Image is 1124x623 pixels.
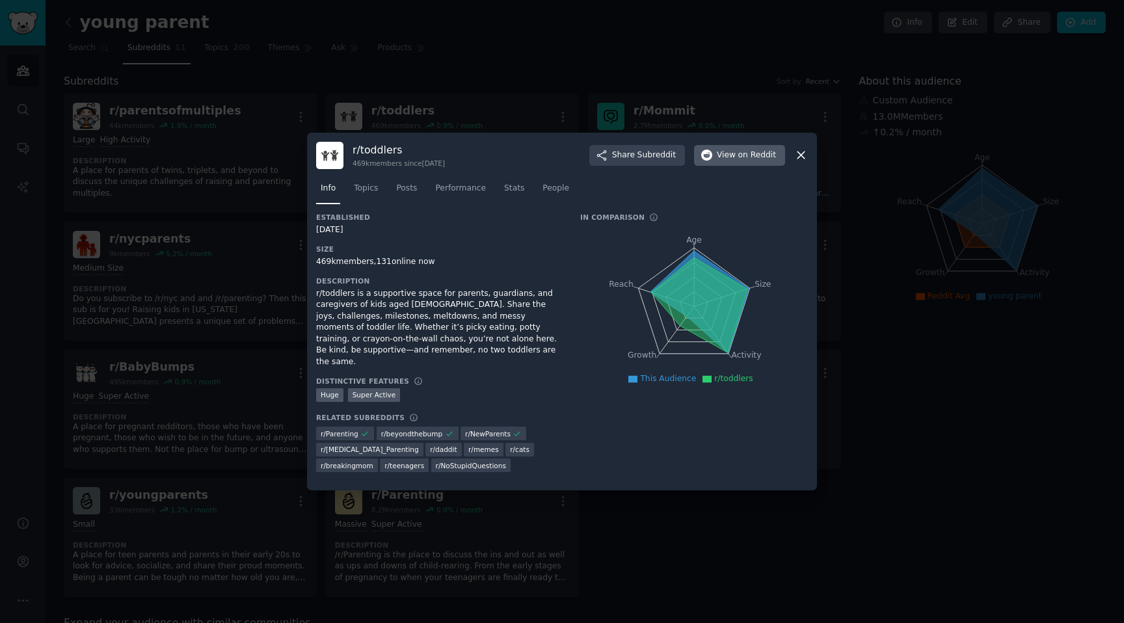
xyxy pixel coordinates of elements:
[321,429,358,438] span: r/ Parenting
[637,150,676,161] span: Subreddit
[694,145,785,166] button: Viewon Reddit
[640,374,696,383] span: This Audience
[431,178,490,205] a: Performance
[580,213,645,222] h3: In Comparison
[321,461,373,470] span: r/ breakingmom
[316,276,562,285] h3: Description
[628,351,656,360] tspan: Growth
[384,461,424,470] span: r/ teenagers
[392,178,421,205] a: Posts
[316,178,340,205] a: Info
[316,245,562,254] h3: Size
[468,445,499,454] span: r/ memes
[504,183,524,194] span: Stats
[500,178,529,205] a: Stats
[381,429,442,438] span: r/ beyondthebump
[321,445,419,454] span: r/ [MEDICAL_DATA]_Parenting
[348,388,401,402] div: Super Active
[738,150,776,161] span: on Reddit
[465,429,511,438] span: r/ NewParents
[316,256,562,268] div: 469k members, 131 online now
[612,150,676,161] span: Share
[538,178,574,205] a: People
[316,224,562,236] div: [DATE]
[353,143,445,157] h3: r/ toddlers
[316,142,343,169] img: toddlers
[435,183,486,194] span: Performance
[430,445,457,454] span: r/ daddit
[353,159,445,168] div: 469k members since [DATE]
[354,183,378,194] span: Topics
[589,145,685,166] button: ShareSubreddit
[755,279,771,288] tspan: Size
[542,183,569,194] span: People
[732,351,762,360] tspan: Activity
[316,288,562,368] div: r/toddlers is a supportive space for parents, guardians, and caregivers of kids aged [DEMOGRAPHIC...
[316,413,405,422] h3: Related Subreddits
[316,377,409,386] h3: Distinctive Features
[321,183,336,194] span: Info
[510,445,529,454] span: r/ cats
[396,183,417,194] span: Posts
[686,235,702,245] tspan: Age
[609,279,634,288] tspan: Reach
[436,461,506,470] span: r/ NoStupidQuestions
[316,213,562,222] h3: Established
[714,374,753,383] span: r/toddlers
[349,178,382,205] a: Topics
[717,150,776,161] span: View
[316,388,343,402] div: Huge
